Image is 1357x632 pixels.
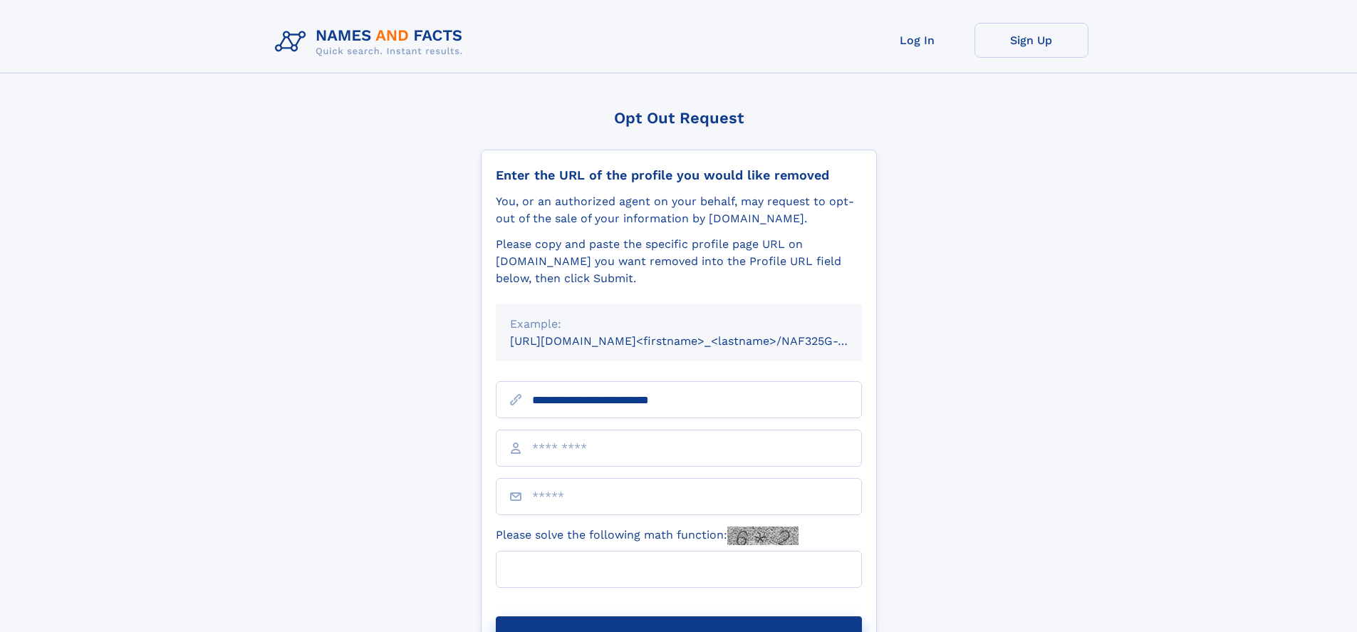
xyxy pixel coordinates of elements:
a: Log In [861,23,974,58]
div: Please copy and paste the specific profile page URL on [DOMAIN_NAME] you want removed into the Pr... [496,236,862,287]
small: [URL][DOMAIN_NAME]<firstname>_<lastname>/NAF325G-xxxxxxxx [510,334,889,348]
img: Logo Names and Facts [269,23,474,61]
div: You, or an authorized agent on your behalf, may request to opt-out of the sale of your informatio... [496,193,862,227]
label: Please solve the following math function: [496,527,799,545]
a: Sign Up [974,23,1088,58]
div: Enter the URL of the profile you would like removed [496,167,862,183]
div: Opt Out Request [481,109,877,127]
div: Example: [510,316,848,333]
